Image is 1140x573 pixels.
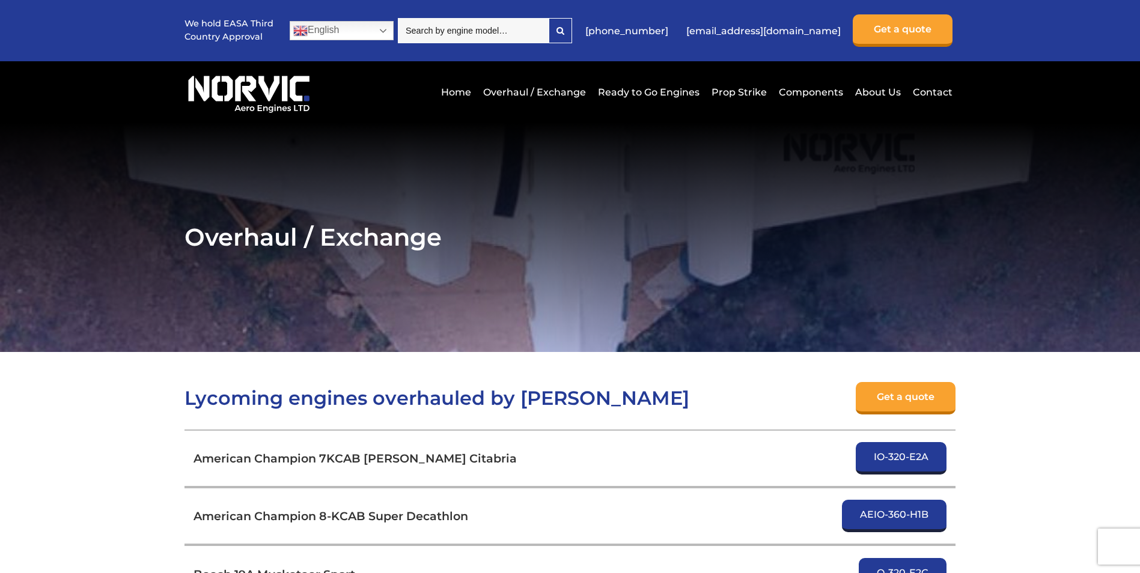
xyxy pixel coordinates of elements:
[680,16,847,46] a: [EMAIL_ADDRESS][DOMAIN_NAME]
[842,500,946,532] a: AEIO-360-H1B
[910,77,953,107] a: Contact
[709,77,770,107] a: Prop Strike
[480,77,589,107] a: Overhaul / Exchange
[579,16,674,46] a: [PHONE_NUMBER]
[853,14,953,47] a: Get a quote
[398,18,549,43] input: Search by engine model…
[856,382,956,414] a: Get a quote
[595,77,703,107] a: Ready to Go Engines
[438,77,474,107] a: Home
[194,509,468,523] h3: American Champion 8-KCAB Super Decathlon
[852,77,904,107] a: About Us
[856,442,946,474] a: IO-320-E2A
[184,70,313,114] img: Norvic Aero Engines logo
[290,21,394,40] a: English
[184,17,275,43] p: We hold EASA Third Country Approval
[194,451,517,465] h3: American Champion 7KCAB [PERSON_NAME] Citabria
[184,382,828,414] h2: Lycoming engines overhauled by [PERSON_NAME]
[776,77,846,107] a: Components
[184,222,956,252] h1: Overhaul / Exchange
[293,23,308,38] img: en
